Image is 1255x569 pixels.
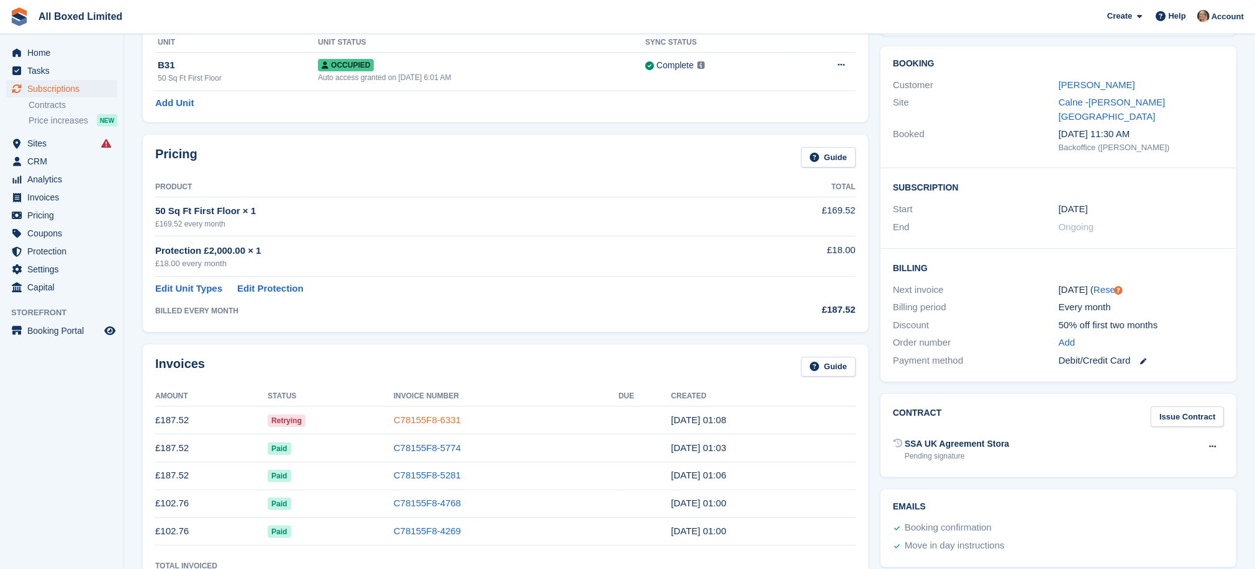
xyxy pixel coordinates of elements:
[155,96,194,110] a: Add Unit
[671,442,727,453] time: 2025-08-03 00:03:38 UTC
[671,470,727,480] time: 2025-07-03 00:06:52 UTC
[1113,285,1124,296] div: Tooltip anchor
[268,470,291,482] span: Paid
[1059,336,1076,350] a: Add
[893,336,1059,350] div: Order number
[158,73,318,84] div: 50 Sq Ft First Floor
[268,526,291,538] span: Paid
[27,153,102,170] span: CRM
[11,307,124,319] span: Storefront
[1151,406,1224,427] a: Issue Contract
[1059,141,1225,154] div: Backoffice ([PERSON_NAME])
[155,33,318,53] th: Unit
[893,59,1225,69] h2: Booking
[6,243,117,260] a: menu
[1059,300,1225,315] div: Every month
[1059,79,1135,90] a: [PERSON_NAME]
[27,261,102,278] span: Settings
[155,434,268,462] td: £187.52
[905,450,1010,462] div: Pending signature
[6,80,117,97] a: menu
[27,279,102,296] span: Capital
[394,498,461,508] a: C78155F8-4768
[893,283,1059,297] div: Next invoice
[1059,222,1094,232] span: Ongoing
[1059,354,1225,368] div: Debit/Credit Card
[268,387,394,406] th: Status
[6,225,117,242] a: menu
[6,171,117,188] a: menu
[155,218,726,230] div: £169.52 every month
[27,62,102,79] span: Tasks
[155,258,726,270] div: £18.00 every month
[893,181,1225,193] h2: Subscription
[268,498,291,510] span: Paid
[905,437,1010,450] div: SSA UK Agreement Stora
[893,202,1059,217] div: Start
[893,261,1225,274] h2: Billing
[155,357,205,377] h2: Invoices
[27,44,102,61] span: Home
[27,322,102,339] span: Booking Portal
[697,61,705,69] img: icon-info-grey-7440780725fd019a000dd9b08b2336e03edf1995a4989e88bcd33f0948082b44.svg
[318,72,645,83] div: Auto access granted on [DATE] 6:01 AM
[155,387,268,406] th: Amount
[394,470,461,480] a: C78155F8-5281
[158,58,318,73] div: B31
[905,539,1005,553] div: Move in day instructions
[726,177,856,197] th: Total
[101,138,111,148] i: Smart entry sync failures have occurred
[893,318,1059,333] div: Discount
[671,414,727,425] time: 2025-09-03 00:08:21 UTC
[801,357,856,377] a: Guide
[1059,202,1088,217] time: 2025-05-03 00:00:00 UTC
[155,305,726,316] div: BILLED EVERY MONTH
[618,387,671,406] th: Due
[1169,10,1186,22] span: Help
[102,323,117,338] a: Preview store
[905,521,992,535] div: Booking confirmation
[27,207,102,224] span: Pricing
[1059,283,1225,297] div: [DATE] ( )
[394,526,461,536] a: C78155F8-4269
[27,243,102,260] span: Protection
[155,147,197,168] h2: Pricing
[10,7,29,26] img: stora-icon-8386f47178a22dfd0bd8f6a31ec36ba5ce8667c1dd55bd0f319d3a0aa187defe.svg
[893,354,1059,368] div: Payment method
[801,147,856,168] a: Guide
[34,6,127,27] a: All Boxed Limited
[155,490,268,517] td: £102.76
[97,114,117,127] div: NEW
[27,80,102,97] span: Subscriptions
[155,462,268,490] td: £187.52
[155,406,268,434] td: £187.52
[27,135,102,152] span: Sites
[155,244,726,258] div: Protection £2,000.00 × 1
[671,498,727,508] time: 2025-06-03 00:00:57 UTC
[6,62,117,79] a: menu
[155,204,726,218] div: 50 Sq Ft First Floor × 1
[1059,127,1225,141] div: [DATE] 11:30 AM
[27,189,102,206] span: Invoices
[394,442,461,453] a: C78155F8-5774
[6,261,117,278] a: menu
[656,59,694,72] div: Complete
[29,99,117,111] a: Contracts
[6,322,117,339] a: menu
[1197,10,1210,22] img: Sandie Mills
[893,220,1059,235] div: End
[155,517,268,545] td: £102.76
[268,442,291,455] span: Paid
[394,414,461,425] a: C78155F8-6331
[29,115,88,127] span: Price increases
[1107,10,1132,22] span: Create
[394,387,618,406] th: Invoice Number
[893,300,1059,315] div: Billing period
[893,502,1225,512] h2: Emails
[27,225,102,242] span: Coupons
[29,114,117,127] a: Price increases NEW
[893,406,942,427] h2: Contract
[671,526,727,536] time: 2025-05-03 00:00:15 UTC
[1059,97,1166,122] a: Calne -[PERSON_NAME][GEOGRAPHIC_DATA]
[155,282,222,296] a: Edit Unit Types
